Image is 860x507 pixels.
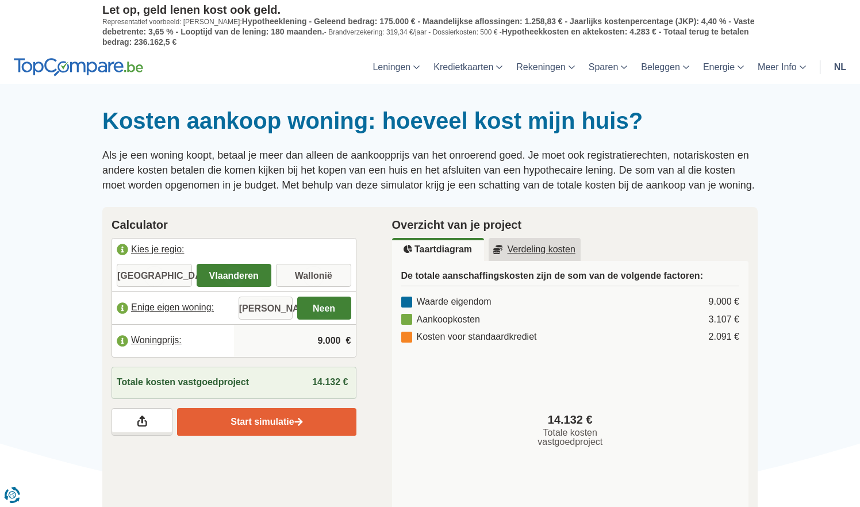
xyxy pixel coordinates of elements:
[117,264,192,287] label: [GEOGRAPHIC_DATA]
[117,376,249,389] span: Totale kosten vastgoedproject
[401,295,492,309] div: Waarde eigendom
[102,17,758,47] p: Representatief voorbeeld: [PERSON_NAME]: - Brandverzekering: 319,34 €/jaar - Dossierkosten: 500 € -
[312,377,348,387] span: 14.132 €
[404,245,472,254] u: Taartdiagram
[366,50,427,84] a: Leningen
[276,264,351,287] label: Wallonië
[112,295,234,321] label: Enige eigen woning:
[401,270,740,286] h3: De totale aanschaffingskosten zijn de som van de volgende factoren:
[102,17,754,36] span: Hypotheeklening - Geleend bedrag: 175.000 € - Maandelijkse aflossingen: 1.258,83 € - Jaarlijks ko...
[112,216,356,233] h2: Calculator
[102,148,758,193] p: Als je een woning koopt, betaal je meer dan alleen de aankoopprijs van het onroerend goed. Je moe...
[709,331,739,344] div: 2.091 €
[827,50,853,84] a: nl
[533,428,608,447] span: Totale kosten vastgoedproject
[297,297,351,320] label: Neen
[102,27,749,47] span: Hypotheekkosten en aktekosten: 4.283 € - Totaal terug te betalen bedrag: 236.162,5 €
[112,239,356,264] label: Kies je regio:
[493,245,576,254] u: Verdeling kosten
[14,58,143,76] img: TopCompare
[392,216,749,233] h2: Overzicht van je project
[112,328,234,354] label: Woningprijs:
[582,50,635,84] a: Sparen
[709,295,739,309] div: 9.000 €
[634,50,696,84] a: Beleggen
[239,297,293,320] label: [PERSON_NAME]
[548,412,593,428] span: 14.132 €
[112,408,172,436] a: Deel je resultaten
[709,313,739,327] div: 3.107 €
[401,313,480,327] div: Aankoopkosten
[102,107,758,135] h1: Kosten aankoop woning: hoeveel kost mijn huis?
[509,50,581,84] a: Rekeningen
[239,325,351,356] input: |
[751,50,813,84] a: Meer Info
[696,50,751,84] a: Energie
[197,264,272,287] label: Vlaanderen
[346,335,351,348] span: €
[294,417,303,427] img: Start simulatie
[427,50,509,84] a: Kredietkaarten
[102,3,758,17] p: Let op, geld lenen kost ook geld.
[177,408,356,436] a: Start simulatie
[401,331,537,344] div: Kosten voor standaardkrediet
